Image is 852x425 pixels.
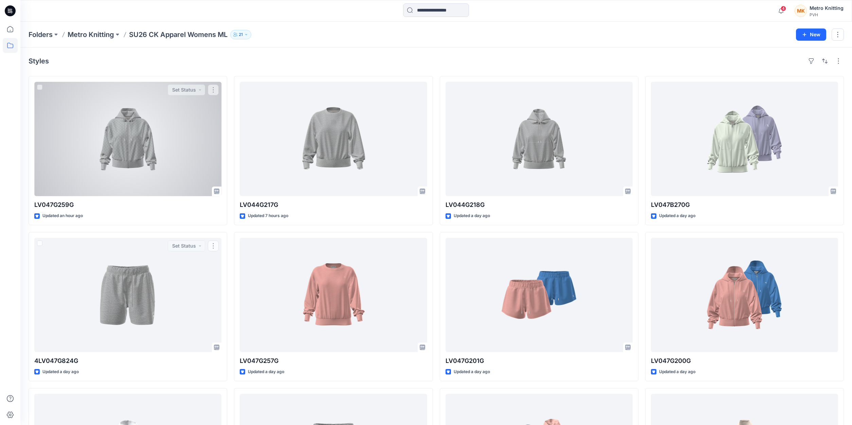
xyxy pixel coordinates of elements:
[446,82,633,196] a: LV044G218G
[810,4,844,12] div: Metro Knitting
[34,238,221,352] a: 4LV047G824G
[651,238,838,352] a: LV047G200G
[240,356,427,366] p: LV047G257G
[240,238,427,352] a: LV047G257G
[446,200,633,210] p: LV044G218G
[230,30,251,39] button: 21
[29,57,49,65] h4: Styles
[446,238,633,352] a: LV047G201G
[659,212,695,219] p: Updated a day ago
[240,82,427,196] a: LV044G217G
[68,30,114,39] a: Metro Knitting
[42,368,79,375] p: Updated a day ago
[454,212,490,219] p: Updated a day ago
[129,30,228,39] p: SU26 CK Apparel Womens ML
[454,368,490,375] p: Updated a day ago
[239,31,243,38] p: 21
[651,200,838,210] p: LV047B270G
[651,356,838,366] p: LV047G200G
[810,12,844,17] div: PVH
[651,82,838,196] a: LV047B270G
[29,30,53,39] a: Folders
[248,212,288,219] p: Updated 7 hours ago
[781,6,786,11] span: 4
[34,356,221,366] p: 4LV047G824G
[795,5,807,17] div: MK
[240,200,427,210] p: LV044G217G
[248,368,284,375] p: Updated a day ago
[446,356,633,366] p: LV047G201G
[659,368,695,375] p: Updated a day ago
[42,212,83,219] p: Updated an hour ago
[34,82,221,196] a: LV047G259G
[796,28,826,41] button: New
[34,200,221,210] p: LV047G259G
